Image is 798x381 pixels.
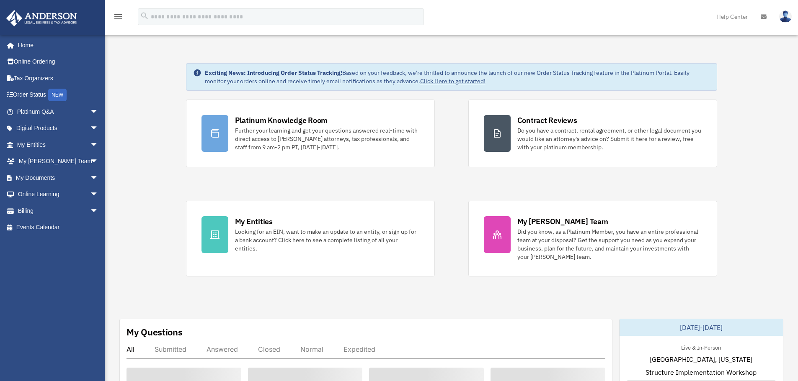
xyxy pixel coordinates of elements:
strong: Exciting News: Introducing Order Status Tracking! [205,69,342,77]
div: Normal [300,345,323,353]
a: Platinum Q&Aarrow_drop_down [6,103,111,120]
div: My Entities [235,216,273,227]
span: arrow_drop_down [90,103,107,120]
div: Expedited [343,345,375,353]
div: Closed [258,345,280,353]
div: Contract Reviews [517,115,577,125]
div: Looking for an EIN, want to make an update to an entity, or sign up for a bank account? Click her... [235,228,419,253]
span: Structure Implementation Workshop [646,367,757,377]
span: arrow_drop_down [90,169,107,187]
div: Answered [207,345,238,353]
div: NEW [48,89,67,101]
a: Billingarrow_drop_down [6,202,111,219]
img: User Pic [779,10,792,23]
span: arrow_drop_down [90,153,107,170]
div: Do you have a contract, rental agreement, or other legal document you would like an attorney's ad... [517,126,702,151]
a: My [PERSON_NAME] Teamarrow_drop_down [6,153,111,170]
div: Based on your feedback, we're thrilled to announce the launch of our new Order Status Tracking fe... [205,69,710,85]
div: Did you know, as a Platinum Member, you have an entire professional team at your disposal? Get th... [517,228,702,261]
a: Digital Productsarrow_drop_down [6,120,111,137]
div: My [PERSON_NAME] Team [517,216,608,227]
a: Home [6,37,107,54]
div: Submitted [155,345,186,353]
a: My [PERSON_NAME] Team Did you know, as a Platinum Member, you have an entire professional team at... [468,201,717,276]
span: [GEOGRAPHIC_DATA], [US_STATE] [650,354,752,364]
div: My Questions [127,326,183,338]
a: Order StatusNEW [6,87,111,104]
a: Tax Organizers [6,70,111,87]
a: Click Here to get started! [420,77,486,85]
span: arrow_drop_down [90,202,107,220]
a: Contract Reviews Do you have a contract, rental agreement, or other legal document you would like... [468,100,717,167]
a: My Entities Looking for an EIN, want to make an update to an entity, or sign up for a bank accoun... [186,201,435,276]
div: All [127,345,134,353]
a: menu [113,15,123,22]
i: menu [113,12,123,22]
i: search [140,11,149,20]
span: arrow_drop_down [90,136,107,153]
a: My Documentsarrow_drop_down [6,169,111,186]
div: Live & In-Person [674,343,728,351]
span: arrow_drop_down [90,186,107,203]
a: Online Learningarrow_drop_down [6,186,111,203]
a: Online Ordering [6,54,111,70]
div: [DATE]-[DATE] [620,319,783,336]
span: arrow_drop_down [90,120,107,137]
div: Further your learning and get your questions answered real-time with direct access to [PERSON_NAM... [235,126,419,151]
img: Anderson Advisors Platinum Portal [4,10,80,26]
a: Events Calendar [6,219,111,236]
div: Platinum Knowledge Room [235,115,328,125]
a: Platinum Knowledge Room Further your learning and get your questions answered real-time with dire... [186,100,435,167]
a: My Entitiesarrow_drop_down [6,136,111,153]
